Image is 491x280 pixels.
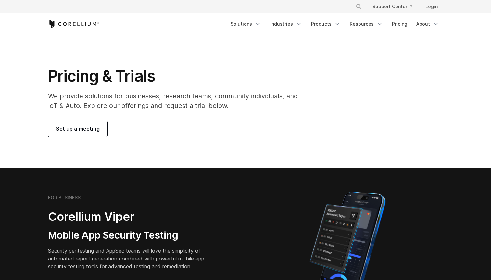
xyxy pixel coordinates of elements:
[48,209,214,224] h2: Corellium Viper
[48,247,214,270] p: Security pentesting and AppSec teams will love the simplicity of automated report generation comb...
[353,1,365,12] button: Search
[48,229,214,242] h3: Mobile App Security Testing
[307,18,345,30] a: Products
[367,1,418,12] a: Support Center
[412,18,443,30] a: About
[420,1,443,12] a: Login
[227,18,443,30] div: Navigation Menu
[348,1,443,12] div: Navigation Menu
[48,195,81,201] h6: FOR BUSINESS
[48,121,107,137] a: Set up a meeting
[388,18,411,30] a: Pricing
[227,18,265,30] a: Solutions
[48,66,307,86] h1: Pricing & Trials
[56,125,100,133] span: Set up a meeting
[266,18,306,30] a: Industries
[48,20,100,28] a: Corellium Home
[48,91,307,111] p: We provide solutions for businesses, research teams, community individuals, and IoT & Auto. Explo...
[346,18,387,30] a: Resources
